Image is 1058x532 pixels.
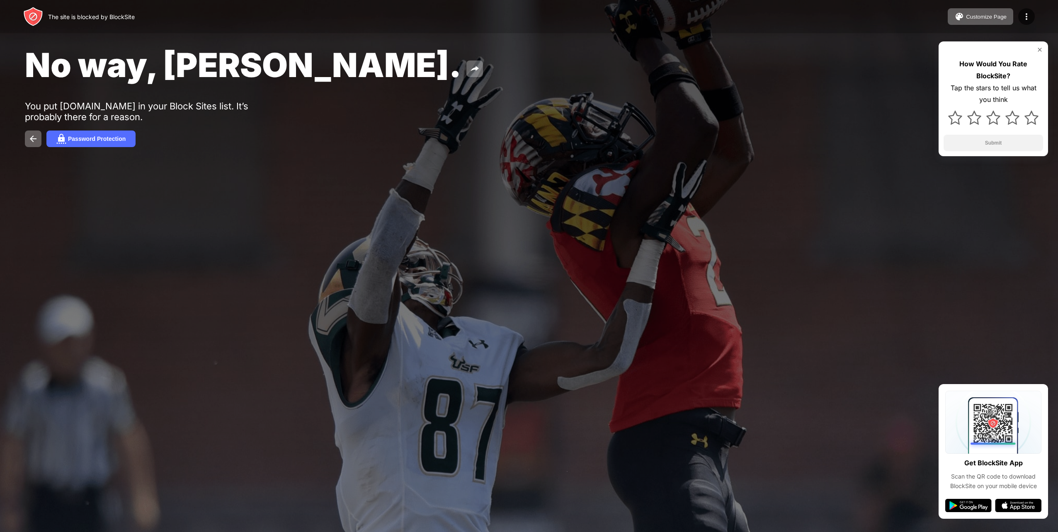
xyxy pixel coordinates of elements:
button: Submit [944,135,1043,151]
button: Password Protection [46,131,136,147]
img: header-logo.svg [23,7,43,27]
img: star.svg [1024,111,1039,125]
span: No way, [PERSON_NAME]. [25,45,461,85]
img: rate-us-close.svg [1036,46,1043,53]
div: Password Protection [68,135,126,142]
img: password.svg [56,134,66,144]
div: Get BlockSite App [964,457,1023,469]
img: star.svg [986,111,1000,125]
img: menu-icon.svg [1022,12,1031,22]
img: star.svg [1005,111,1019,125]
img: app-store.svg [995,499,1041,512]
div: You put [DOMAIN_NAME] in your Block Sites list. It’s probably there for a reason. [25,101,281,122]
img: google-play.svg [945,499,992,512]
div: The site is blocked by BlockSite [48,13,135,20]
img: star.svg [948,111,962,125]
img: back.svg [28,134,38,144]
button: Customize Page [948,8,1013,25]
img: qrcode.svg [945,391,1041,454]
div: Tap the stars to tell us what you think [944,82,1043,106]
img: share.svg [470,64,480,74]
div: How Would You Rate BlockSite? [944,58,1043,82]
div: Scan the QR code to download BlockSite on your mobile device [945,472,1041,491]
img: star.svg [967,111,981,125]
div: Customize Page [966,14,1007,20]
img: pallet.svg [954,12,964,22]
